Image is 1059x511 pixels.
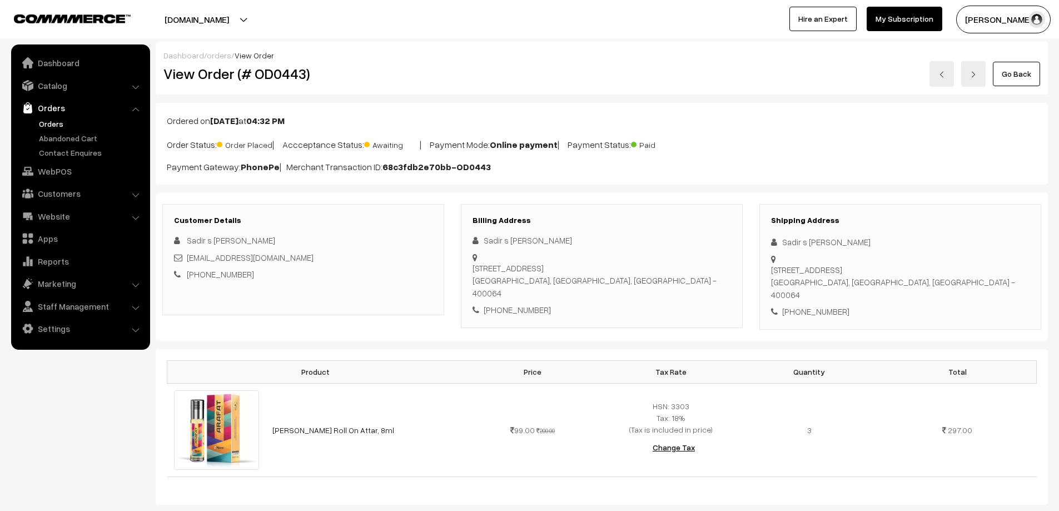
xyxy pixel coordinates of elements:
a: WebPOS [14,161,146,181]
img: left-arrow.png [938,71,945,78]
b: PhonePe [241,161,280,172]
span: Order Placed [217,136,272,151]
button: [PERSON_NAME] D [956,6,1051,33]
span: View Order [235,51,274,60]
div: / / [163,49,1040,61]
p: Ordered on at [167,114,1037,127]
span: Sadir s [PERSON_NAME] [187,235,275,245]
a: Apps [14,229,146,249]
a: Marketing [14,274,146,294]
a: Customers [14,183,146,204]
a: COMMMERCE [14,11,111,24]
div: [PHONE_NUMBER] [771,305,1030,318]
img: right-arrow.png [970,71,977,78]
img: user [1028,11,1045,28]
img: 8ml meena arafat attar.jpg [174,390,260,470]
a: [PERSON_NAME] Roll On Attar, 8ml [272,425,394,435]
a: orders [207,51,231,60]
button: [DOMAIN_NAME] [126,6,268,33]
a: Catalog [14,76,146,96]
b: [DATE] [210,115,238,126]
a: Contact Enquires [36,147,146,158]
a: Go Back [993,62,1040,86]
a: Abandoned Cart [36,132,146,144]
th: Total [878,360,1036,383]
button: Change Tax [644,435,704,460]
a: Dashboard [163,51,204,60]
a: Reports [14,251,146,271]
a: [PHONE_NUMBER] [187,269,254,279]
a: Orders [14,98,146,118]
img: COMMMERCE [14,14,131,23]
div: Sadir s [PERSON_NAME] [473,234,731,247]
span: 297.00 [948,425,972,435]
b: 04:32 PM [246,115,285,126]
b: Online payment [490,139,558,150]
span: Awaiting [364,136,420,151]
th: Price [464,360,602,383]
h3: Customer Details [174,216,432,225]
span: 99.00 [510,425,535,435]
a: [EMAIL_ADDRESS][DOMAIN_NAME] [187,252,314,262]
a: My Subscription [867,7,942,31]
p: Payment Gateway: | Merchant Transaction ID: [167,160,1037,173]
div: [STREET_ADDRESS] [GEOGRAPHIC_DATA], [GEOGRAPHIC_DATA], [GEOGRAPHIC_DATA] - 400064 [771,264,1030,301]
h2: View Order (# OD0443) [163,65,445,82]
a: Staff Management [14,296,146,316]
th: Product [167,360,464,383]
b: 68c3fdb2e70bb-OD0443 [382,161,491,172]
a: Dashboard [14,53,146,73]
h3: Shipping Address [771,216,1030,225]
th: Quantity [740,360,878,383]
p: Order Status: | Accceptance Status: | Payment Mode: | Payment Status: [167,136,1037,151]
a: Hire an Expert [789,7,857,31]
span: HSN: 3303 Tax: 18% (Tax is included in price) [629,401,713,434]
div: [PHONE_NUMBER] [473,304,731,316]
div: Sadir s [PERSON_NAME] [771,236,1030,249]
h3: Billing Address [473,216,731,225]
span: Paid [631,136,687,151]
a: Settings [14,319,146,339]
strike: 200.00 [536,427,555,434]
a: Website [14,206,146,226]
a: Orders [36,118,146,130]
th: Tax Rate [601,360,740,383]
div: [STREET_ADDRESS] [GEOGRAPHIC_DATA], [GEOGRAPHIC_DATA], [GEOGRAPHIC_DATA] - 400064 [473,262,731,300]
span: 3 [807,425,812,435]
